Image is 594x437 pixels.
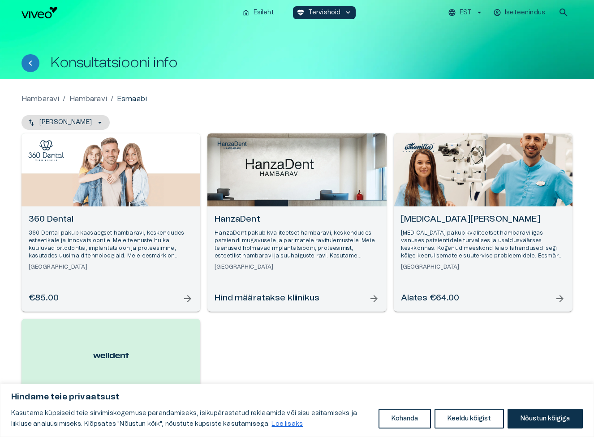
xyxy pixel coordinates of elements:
h6: HanzaDent [215,214,379,226]
a: Navigate to homepage [22,7,235,18]
p: Iseteenindus [505,8,545,17]
img: Maxilla Hambakliinik logo [400,140,436,154]
a: Open selected supplier available booking dates [22,133,200,312]
p: [PERSON_NAME] [39,118,92,127]
img: Viveo logo [22,7,57,18]
button: ecg_heartTervishoidkeyboard_arrow_down [293,6,356,19]
p: Esileht [254,8,274,17]
a: Loe lisaks [271,420,303,428]
span: keyboard_arrow_down [344,9,352,17]
span: ecg_heart [297,9,305,17]
span: arrow_forward [369,293,379,304]
h6: Alates €64.00 [401,292,460,304]
p: Kasutame küpsiseid teie sirvimiskogemuse parandamiseks, isikupärastatud reklaamide või sisu esita... [11,408,372,429]
button: EST [447,6,485,19]
span: search [558,7,569,18]
a: Open selected supplier available booking dates [394,133,572,312]
button: open search modal [555,4,572,21]
button: Kohanda [379,409,431,428]
img: 360 Dental logo [28,140,64,161]
p: 360 Dental pakub kaasaegset hambaravi, keskendudes esteetikale ja innovatsioonile. Meie teenuste ... [29,229,193,260]
span: arrow_forward [555,293,565,304]
h6: [GEOGRAPHIC_DATA] [215,263,379,271]
span: home [242,9,250,17]
button: [PERSON_NAME] [22,115,110,130]
button: Tagasi [22,54,39,72]
h6: €85.00 [29,292,59,304]
h6: 360 Dental [29,214,193,226]
p: Tervishoid [308,8,341,17]
p: / [111,94,113,104]
p: Esmaabi [117,94,147,104]
button: Iseteenindus [492,6,547,19]
a: Hambaravi [22,94,59,104]
button: Nõustun kõigiga [508,409,583,428]
button: homeEsileht [238,6,279,19]
h6: Hind määratakse kliinikus [215,292,319,304]
span: Help [46,7,59,14]
h6: [GEOGRAPHIC_DATA] [401,263,565,271]
h6: [GEOGRAPHIC_DATA] [29,263,193,271]
p: [MEDICAL_DATA] pakub kvaliteetset hambaravi igas vanuses patsientidele turvalises ja usaldusväärs... [401,229,565,260]
p: Hindame teie privaatsust [11,392,583,403]
p: / [63,94,65,104]
h6: [MEDICAL_DATA][PERSON_NAME] [401,214,565,226]
p: EST [460,8,472,17]
p: HanzaDent pakub kvaliteetset hambaravi, keskendudes patsiendi mugavusele ja parimatele ravitulemu... [215,229,379,260]
img: HanzaDent logo [214,140,250,151]
a: Open selected supplier available booking dates [207,133,386,312]
button: Keeldu kõigist [435,409,504,428]
span: arrow_forward [182,293,193,304]
img: Welldent Hambakliinik logo [93,348,129,363]
h1: Konsultatsiooni info [50,55,177,71]
a: Hambaravi [69,94,107,104]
